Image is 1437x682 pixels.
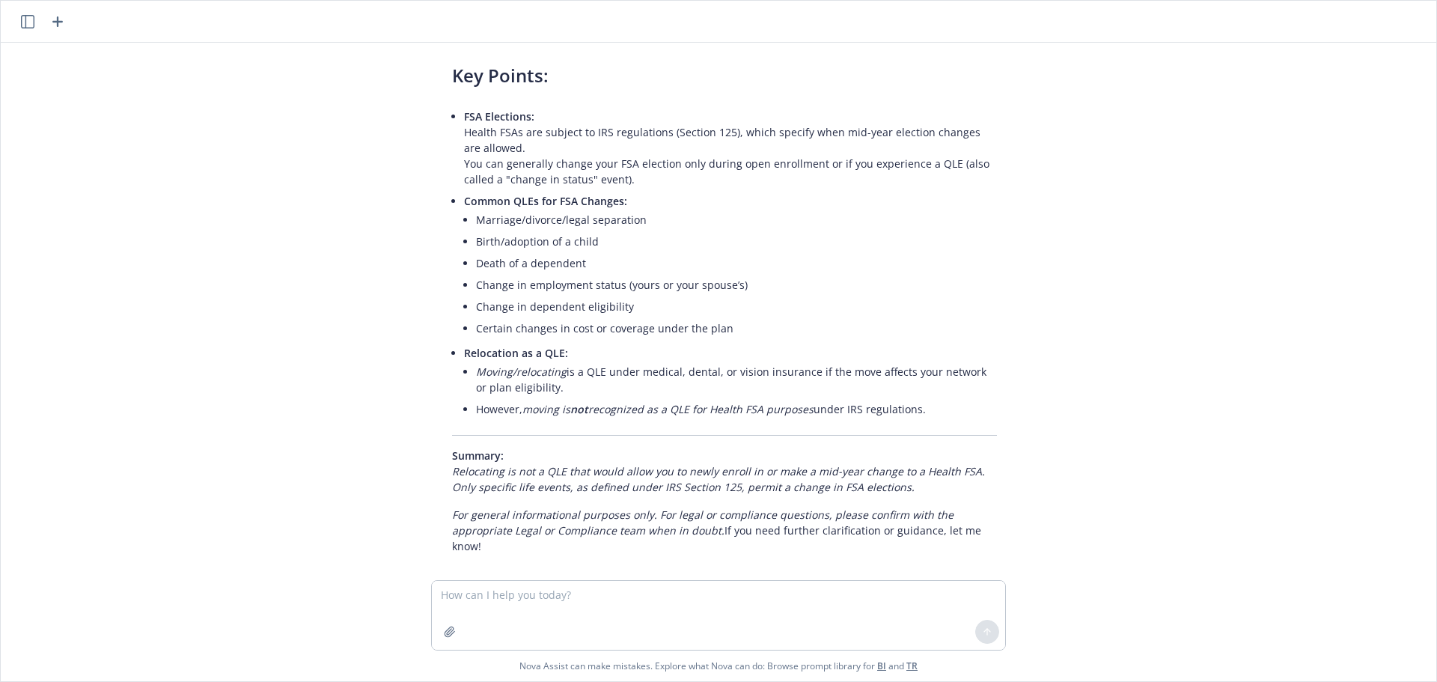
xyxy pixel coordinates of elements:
[452,464,985,494] em: Relocating is not a QLE that would allow you to newly enroll in or make a mid-year change to a He...
[452,508,954,538] em: For general informational purposes only. For legal or compliance questions, please confirm with t...
[476,296,997,317] li: Change in dependent eligibility
[476,317,997,339] li: Certain changes in cost or coverage under the plan
[519,651,918,681] span: Nova Assist can make mistakes. Explore what Nova can do: Browse prompt library for and
[476,231,997,252] li: Birth/adoption of a child
[476,398,997,420] li: However, under IRS regulations.
[476,274,997,296] li: Change in employment status (yours or your spouse’s)
[877,660,886,672] a: BI
[476,361,997,398] li: is a QLE under medical, dental, or vision insurance if the move affects your network or plan elig...
[570,402,588,416] span: not
[452,448,504,463] span: Summary:
[476,209,997,231] li: Marriage/divorce/legal separation
[476,252,997,274] li: Death of a dependent
[464,194,627,208] span: Common QLEs for FSA Changes:
[906,660,918,672] a: TR
[452,507,997,554] p: If you need further clarification or guidance, let me know!
[464,346,568,360] span: Relocation as a QLE:
[464,109,534,124] span: FSA Elections:
[464,109,997,187] p: Health FSAs are subject to IRS regulations (Section 125), which specify when mid-year election ch...
[452,63,997,88] h3: Key Points:
[522,402,814,416] em: moving is recognized as a QLE for Health FSA purposes
[476,365,567,379] em: Moving/relocating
